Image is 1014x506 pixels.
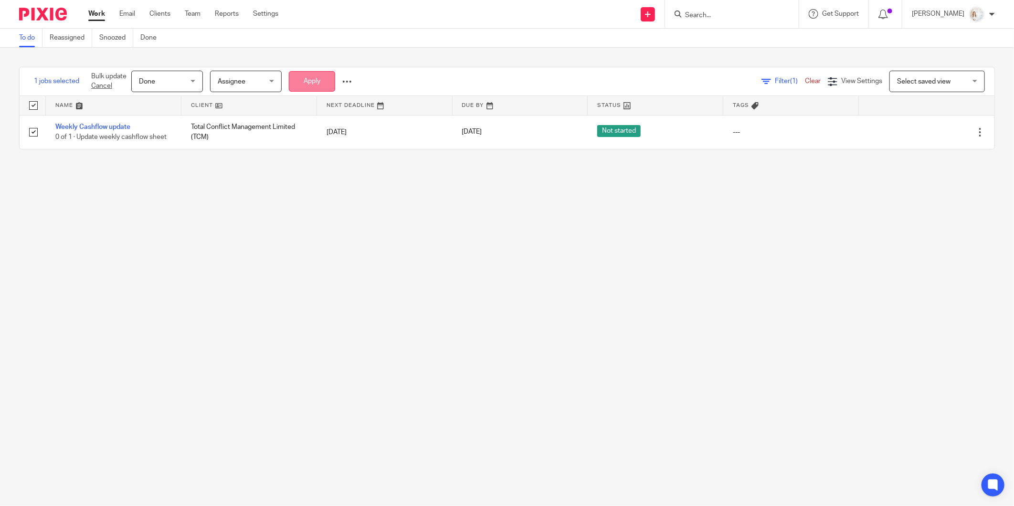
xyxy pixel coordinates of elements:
img: Image.jpeg [969,7,984,22]
a: Weekly Cashflow update [55,124,130,130]
span: 0 of 1 · Update weekly cashflow sheet [55,134,167,140]
span: Done [139,78,155,85]
td: Total Conflict Management Limited (TCM) [181,115,317,149]
a: Work [88,9,105,19]
a: Cancel [91,83,112,89]
td: [DATE] [317,115,453,149]
span: Tags [733,103,749,108]
p: [PERSON_NAME] [912,9,964,19]
a: Reports [215,9,239,19]
span: Filter [775,78,805,84]
a: Settings [253,9,278,19]
a: Team [185,9,201,19]
a: Clear [805,78,821,84]
span: View Settings [841,78,882,84]
span: Not started [597,125,641,137]
span: Assignee [218,78,245,85]
button: Apply [289,71,335,92]
a: Clients [149,9,170,19]
input: Search [684,11,770,20]
img: Pixie [19,8,67,21]
span: 1 jobs selected [34,76,79,86]
a: Reassigned [50,29,92,47]
span: Select saved view [897,78,951,85]
span: [DATE] [462,129,482,136]
span: (1) [790,78,798,84]
div: --- [733,127,849,137]
span: Get Support [822,11,859,17]
a: Email [119,9,135,19]
p: Bulk update [91,72,127,91]
a: Snoozed [99,29,133,47]
a: Done [140,29,164,47]
a: To do [19,29,42,47]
